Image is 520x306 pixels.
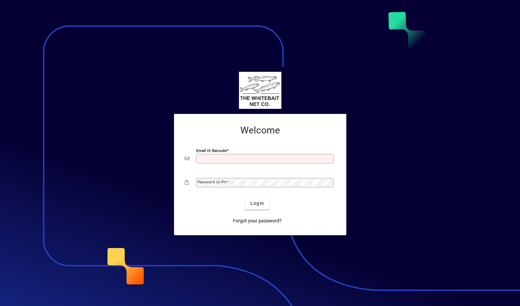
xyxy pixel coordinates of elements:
button: Login [245,197,270,210]
mat-label: Email or Barcode [196,148,227,153]
mat-label: Password or Pin [198,180,227,184]
span: Login [250,200,264,207]
h2: Welcome [185,125,336,136]
a: Forgot your password? [230,215,284,227]
span: Forgot your password? [233,217,282,224]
